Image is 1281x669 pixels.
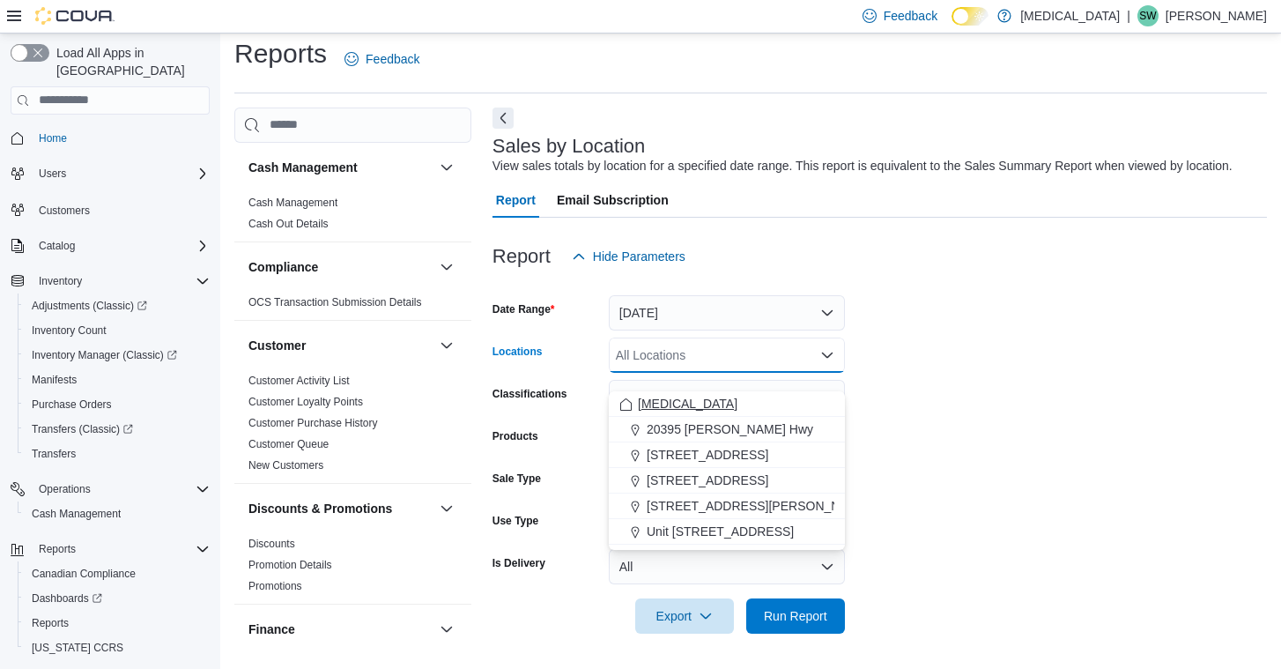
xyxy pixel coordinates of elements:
[248,580,302,592] a: Promotions
[248,558,332,572] span: Promotion Details
[492,387,567,401] label: Classifications
[25,369,210,390] span: Manifests
[248,458,323,472] span: New Customers
[609,391,845,545] div: Choose from the following options
[25,419,210,440] span: Transfers (Classic)
[1020,5,1120,26] p: [MEDICAL_DATA]
[436,619,457,640] button: Finance
[492,345,543,359] label: Locations
[25,345,184,366] a: Inventory Manager (Classic)
[32,616,69,630] span: Reports
[32,567,136,581] span: Canadian Compliance
[39,167,66,181] span: Users
[492,514,538,528] label: Use Type
[25,345,210,366] span: Inventory Manager (Classic)
[25,394,119,415] a: Purchase Orders
[25,588,109,609] a: Dashboards
[492,246,551,267] h3: Report
[248,258,318,276] h3: Compliance
[32,422,133,436] span: Transfers (Classic)
[764,607,827,625] span: Run Report
[25,443,83,465] a: Transfers
[635,598,734,634] button: Export
[32,507,121,521] span: Cash Management
[647,497,870,515] span: [STREET_ADDRESS][PERSON_NAME]
[18,502,217,526] button: Cash Management
[609,417,845,442] button: 20395 [PERSON_NAME] Hwy
[565,239,692,274] button: Hide Parameters
[39,482,91,496] span: Operations
[492,108,514,129] button: Next
[248,438,329,450] a: Customer Queue
[39,239,75,253] span: Catalog
[18,636,217,660] button: [US_STATE] CCRS
[39,542,76,556] span: Reports
[492,472,541,486] label: Sale Type
[49,44,210,79] span: Load All Apps in [GEOGRAPHIC_DATA]
[1166,5,1267,26] p: [PERSON_NAME]
[609,494,845,519] button: [STREET_ADDRESS][PERSON_NAME]
[25,637,210,658] span: Washington CCRS
[25,295,210,316] span: Adjustments (Classic)
[25,588,210,609] span: Dashboards
[248,500,392,517] h3: Discounts & Promotions
[746,598,845,634] button: Run Report
[18,442,217,466] button: Transfers
[32,198,210,220] span: Customers
[436,157,457,178] button: Cash Management
[18,392,217,417] button: Purchase Orders
[25,637,130,658] a: [US_STATE] CCRS
[820,348,834,362] button: Close list of options
[248,621,295,638] h3: Finance
[32,348,177,362] span: Inventory Manager (Classic)
[593,248,685,265] span: Hide Parameters
[436,498,457,519] button: Discounts & Promotions
[248,258,433,276] button: Compliance
[25,443,210,465] span: Transfers
[248,538,295,550] a: Discounts
[32,539,210,560] span: Reports
[25,503,210,524] span: Cash Management
[25,320,114,341] a: Inventory Count
[609,468,845,494] button: [STREET_ADDRESS]
[32,128,74,149] a: Home
[647,446,768,464] span: [STREET_ADDRESS]
[4,125,217,151] button: Home
[32,163,73,184] button: Users
[248,437,329,451] span: Customer Queue
[609,519,845,545] button: Unit [STREET_ADDRESS]
[609,295,845,331] button: [DATE]
[18,294,217,318] a: Adjustments (Classic)
[366,50,419,68] span: Feedback
[4,234,217,258] button: Catalog
[492,136,646,157] h3: Sales by Location
[436,256,457,278] button: Compliance
[39,204,90,218] span: Customers
[25,503,128,524] a: Cash Management
[32,271,210,292] span: Inventory
[32,235,210,256] span: Catalog
[25,419,140,440] a: Transfers (Classic)
[18,417,217,442] a: Transfers (Classic)
[609,442,845,468] button: [STREET_ADDRESS]
[234,370,471,483] div: Customer
[234,36,327,71] h1: Reports
[248,416,378,430] span: Customer Purchase History
[25,563,143,584] a: Canadian Compliance
[248,579,302,593] span: Promotions
[609,549,845,584] button: All
[32,200,97,221] a: Customers
[248,500,433,517] button: Discounts & Promotions
[248,374,350,388] span: Customer Activity List
[248,159,433,176] button: Cash Management
[32,235,82,256] button: Catalog
[4,197,217,222] button: Customers
[4,477,217,502] button: Operations
[609,391,845,417] button: [MEDICAL_DATA]
[32,398,112,412] span: Purchase Orders
[884,7,937,25] span: Feedback
[1137,5,1159,26] div: Sonny Wong
[32,271,89,292] button: Inventory
[32,163,210,184] span: Users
